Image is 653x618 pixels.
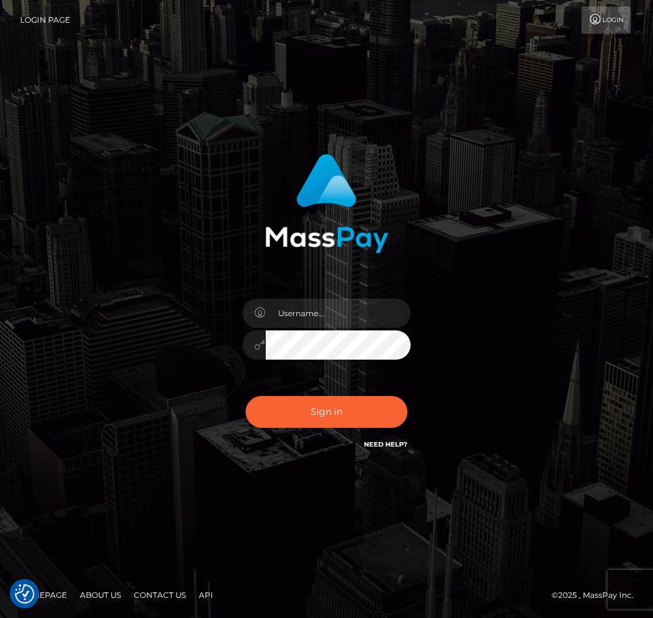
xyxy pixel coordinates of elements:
a: Homepage [14,585,72,605]
a: About Us [75,585,126,605]
img: MassPay Login [265,154,389,253]
div: © 2025 , MassPay Inc. [552,588,643,602]
button: Consent Preferences [15,584,34,604]
img: Revisit consent button [15,584,34,604]
a: Login [582,6,631,34]
a: Contact Us [129,585,191,605]
button: Sign in [246,396,408,428]
input: Username... [266,299,411,328]
a: Login Page [20,6,70,34]
a: Need Help? [364,440,407,449]
a: API [194,585,218,605]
